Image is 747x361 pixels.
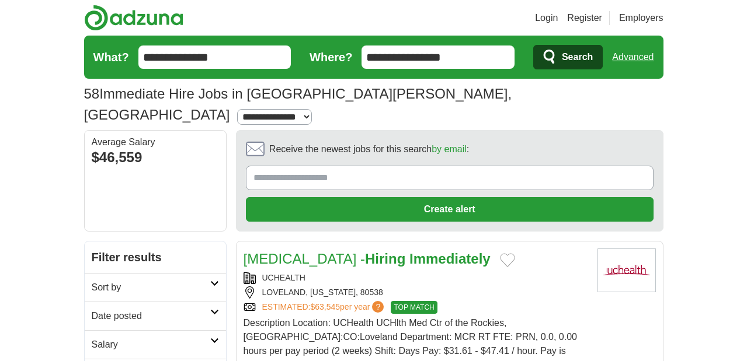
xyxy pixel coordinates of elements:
[365,251,405,267] strong: Hiring
[597,248,656,292] img: UCHealth logo
[92,338,210,352] h2: Salary
[619,11,663,25] a: Employers
[391,301,437,314] span: TOP MATCH
[500,253,515,267] button: Add to favorite jobs
[84,5,183,31] img: Adzuna logo
[85,330,226,359] a: Salary
[262,301,387,314] a: ESTIMATED:$63,545per year?
[84,86,512,122] h1: Immediate Hire Jobs in [GEOGRAPHIC_DATA][PERSON_NAME], [GEOGRAPHIC_DATA]
[612,45,654,69] a: Advanced
[310,302,340,311] span: $63,545
[372,301,384,313] span: ?
[92,147,219,168] div: $46,559
[92,309,210,323] h2: Date posted
[244,286,588,299] div: LOVELAND, [US_STATE], 80538
[562,45,593,69] span: Search
[85,241,226,273] h2: Filter results
[85,273,226,302] a: Sort by
[310,48,352,66] label: Where?
[269,142,469,156] span: Receive the newest jobs for this search :
[246,197,654,222] button: Create alert
[92,281,210,295] h2: Sort by
[533,45,603,69] button: Search
[84,83,100,104] span: 58
[92,138,219,147] div: Average Salary
[409,251,491,267] strong: Immediately
[244,251,491,267] a: [MEDICAL_DATA] -Hiring Immediately
[535,11,558,25] a: Login
[93,48,129,66] label: What?
[567,11,602,25] a: Register
[262,273,305,282] a: UCHEALTH
[432,144,467,154] a: by email
[85,302,226,330] a: Date posted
